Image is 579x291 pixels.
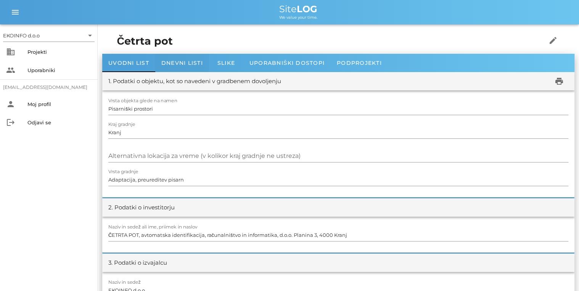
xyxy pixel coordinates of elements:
[3,32,40,39] div: EKOINFO d.o.o
[11,8,20,17] i: menu
[555,77,564,86] i: print
[108,98,177,104] label: Vrsta objekta glede na namen
[337,59,382,66] span: Podprojekti
[3,29,95,42] div: EKOINFO d.o.o
[27,49,92,55] div: Projekti
[297,3,317,14] b: LOG
[6,66,15,75] i: people
[108,259,167,267] div: 3. Podatki o izvajalcu
[279,15,317,20] span: We value your time.
[108,203,175,212] div: 2. Podatki o investitorju
[249,59,325,66] span: Uporabniški dostopi
[27,67,92,73] div: Uporabniki
[108,169,138,175] label: Vrsta gradnje
[108,122,135,127] label: Kraj gradnje
[470,209,579,291] div: Pripomoček za klepet
[161,59,203,66] span: Dnevni listi
[108,77,281,86] div: 1. Podatki o objektu, kot so navedeni v gradbenem dovoljenju
[108,280,141,285] label: Naziv in sedež
[6,100,15,109] i: person
[108,224,198,230] label: Naziv in sedež ali ime, priimek in naslov
[108,59,149,66] span: Uvodni list
[548,36,558,45] i: edit
[6,47,15,56] i: business
[27,119,92,125] div: Odjavi se
[85,31,95,40] i: arrow_drop_down
[279,3,317,14] span: Site
[217,59,235,66] span: Slike
[117,34,523,49] h1: Četrta pot
[6,118,15,127] i: logout
[470,209,579,291] iframe: Chat Widget
[27,101,92,107] div: Moj profil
